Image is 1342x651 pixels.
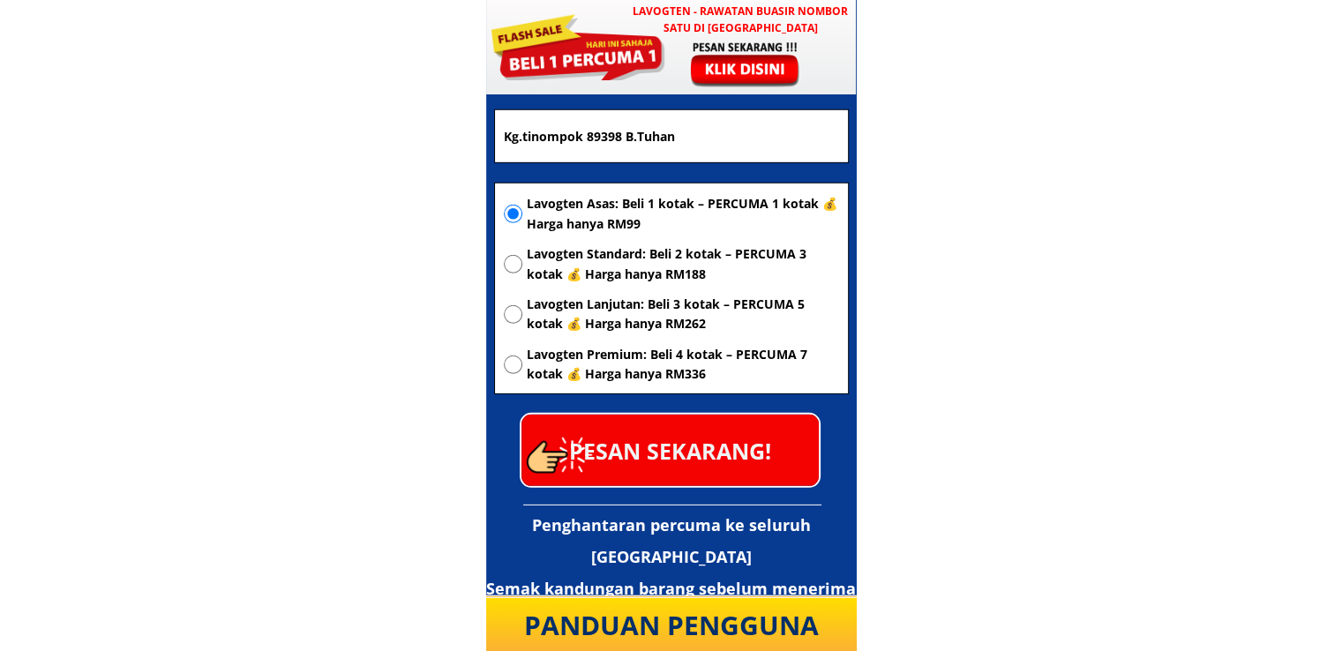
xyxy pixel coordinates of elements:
[486,509,857,604] h3: Penghantaran percuma ke seluruh [GEOGRAPHIC_DATA] Semak kandungan barang sebelum menerima
[527,345,839,385] span: Lavogten Premium: Beli 4 kotak – PERCUMA 7 kotak 💰 Harga hanya RM336
[521,415,819,486] p: PESAN SEKARANG!
[527,194,839,234] span: Lavogten Asas: Beli 1 kotak – PERCUMA 1 kotak 💰 Harga hanya RM99
[500,604,843,647] div: PANDUAN PENGGUNA
[499,110,843,163] input: Alamat
[625,3,856,36] h3: LAVOGTEN - Rawatan Buasir Nombor Satu di [GEOGRAPHIC_DATA]
[527,244,839,284] span: Lavogten Standard: Beli 2 kotak – PERCUMA 3 kotak 💰 Harga hanya RM188
[527,295,839,334] span: Lavogten Lanjutan: Beli 3 kotak – PERCUMA 5 kotak 💰 Harga hanya RM262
